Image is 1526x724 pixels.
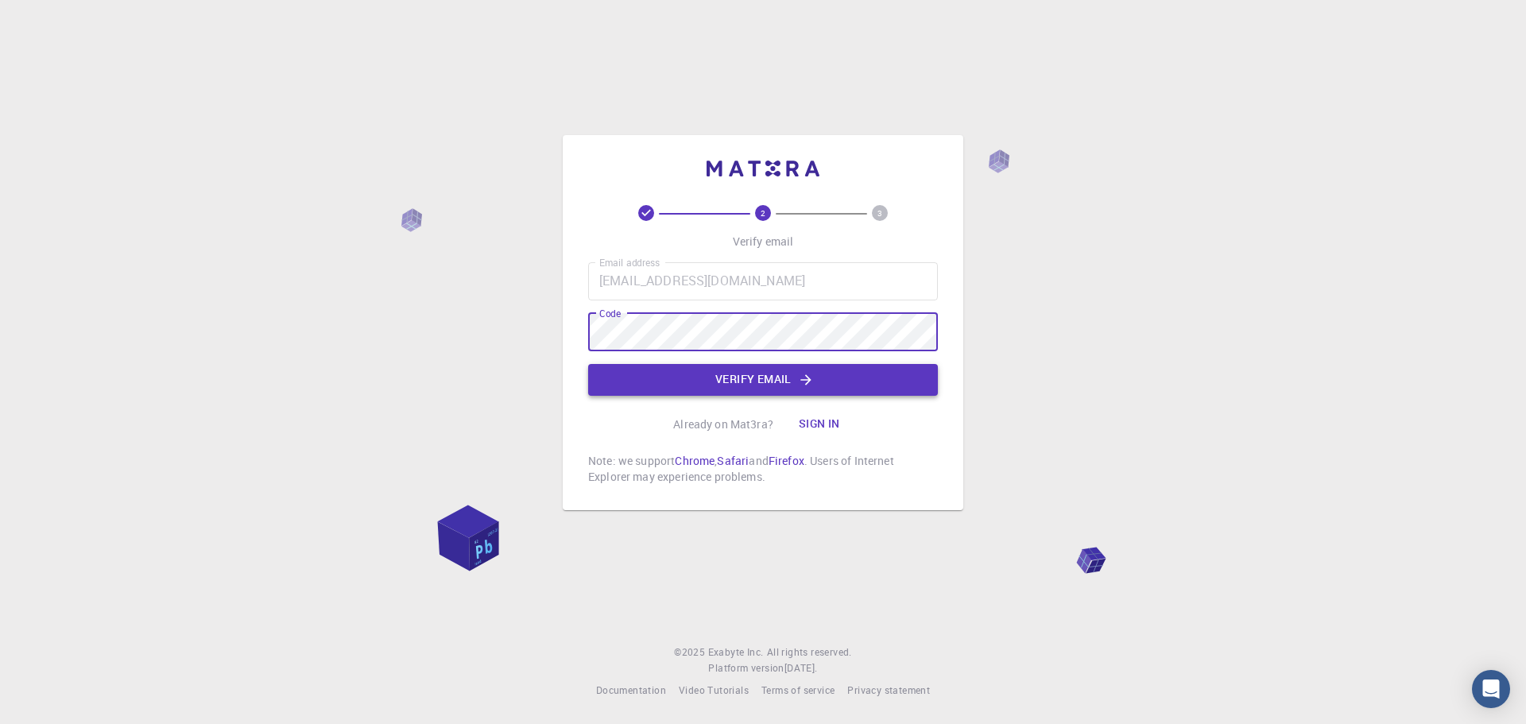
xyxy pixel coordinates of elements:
[733,234,794,250] p: Verify email
[679,683,749,699] a: Video Tutorials
[784,660,818,676] a: [DATE].
[784,661,818,674] span: [DATE] .
[708,645,764,660] a: Exabyte Inc.
[679,683,749,696] span: Video Tutorials
[588,453,938,485] p: Note: we support , and . Users of Internet Explorer may experience problems.
[877,207,882,219] text: 3
[599,256,660,269] label: Email address
[674,645,707,660] span: © 2025
[1472,670,1510,708] div: Open Intercom Messenger
[596,683,666,699] a: Documentation
[761,207,765,219] text: 2
[717,453,749,468] a: Safari
[761,683,835,696] span: Terms of service
[769,453,804,468] a: Firefox
[596,683,666,696] span: Documentation
[847,683,930,699] a: Privacy statement
[761,683,835,699] a: Terms of service
[599,307,621,320] label: Code
[767,645,852,660] span: All rights reserved.
[673,416,773,432] p: Already on Mat3ra?
[708,660,784,676] span: Platform version
[708,645,764,658] span: Exabyte Inc.
[847,683,930,696] span: Privacy statement
[786,408,853,440] button: Sign in
[675,453,715,468] a: Chrome
[588,364,938,396] button: Verify email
